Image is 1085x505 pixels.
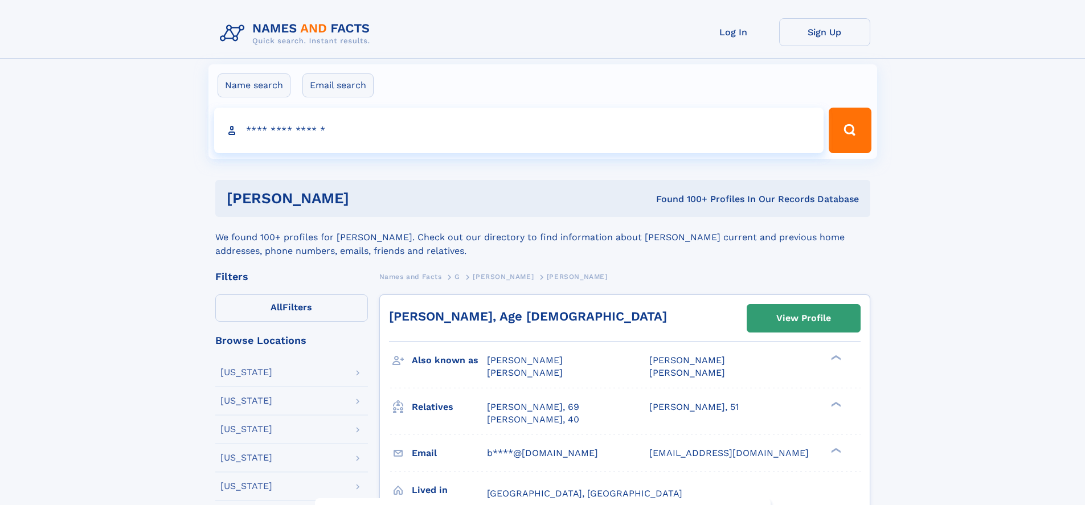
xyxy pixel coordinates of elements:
div: ❯ [828,446,842,454]
div: ❯ [828,354,842,362]
label: Filters [215,294,368,322]
div: View Profile [776,305,831,331]
div: [US_STATE] [220,453,272,462]
span: [PERSON_NAME] [547,273,608,281]
label: Email search [302,73,374,97]
div: ❯ [828,400,842,408]
a: [PERSON_NAME] [473,269,534,284]
a: G [455,269,460,284]
a: [PERSON_NAME], 51 [649,401,739,413]
a: Log In [688,18,779,46]
h3: Email [412,444,487,463]
div: [US_STATE] [220,396,272,405]
div: [US_STATE] [220,482,272,491]
div: [US_STATE] [220,425,272,434]
span: [PERSON_NAME] [649,355,725,366]
span: [PERSON_NAME] [487,355,563,366]
span: All [271,302,282,313]
a: [PERSON_NAME], 40 [487,413,579,426]
label: Name search [218,73,290,97]
a: Names and Facts [379,269,442,284]
h3: Lived in [412,481,487,500]
a: Sign Up [779,18,870,46]
a: View Profile [747,305,860,332]
a: [PERSON_NAME], 69 [487,401,579,413]
div: [US_STATE] [220,368,272,377]
div: Found 100+ Profiles In Our Records Database [502,193,859,206]
input: search input [214,108,824,153]
button: Search Button [829,108,871,153]
div: Filters [215,272,368,282]
div: We found 100+ profiles for [PERSON_NAME]. Check out our directory to find information about [PERS... [215,217,870,258]
h3: Also known as [412,351,487,370]
span: [PERSON_NAME] [649,367,725,378]
div: Browse Locations [215,335,368,346]
img: Logo Names and Facts [215,18,379,49]
a: [PERSON_NAME], Age [DEMOGRAPHIC_DATA] [389,309,667,323]
h3: Relatives [412,397,487,417]
h1: [PERSON_NAME] [227,191,503,206]
span: [PERSON_NAME] [487,367,563,378]
span: [EMAIL_ADDRESS][DOMAIN_NAME] [649,447,809,458]
span: [PERSON_NAME] [473,273,534,281]
span: [GEOGRAPHIC_DATA], [GEOGRAPHIC_DATA] [487,488,682,499]
span: G [455,273,460,281]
